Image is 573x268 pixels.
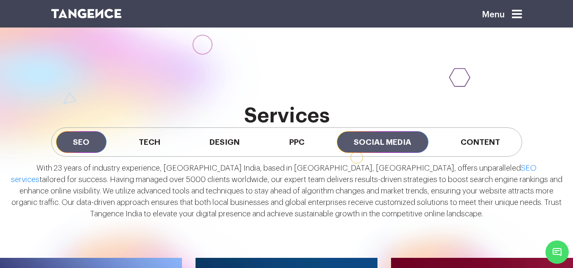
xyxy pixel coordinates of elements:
[11,163,562,220] p: With 23 years of industry experience, [GEOGRAPHIC_DATA] India, based in [GEOGRAPHIC_DATA], [GEOGR...
[122,131,177,153] span: Tech
[272,131,321,153] span: PPC
[193,131,257,153] span: Design
[444,131,517,153] span: Content
[545,240,569,264] span: Chat Widget
[51,9,122,18] img: logo SVG
[56,131,106,153] span: SEO
[337,131,428,153] span: Social Media
[51,105,522,127] h2: services
[11,164,537,183] a: SEO services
